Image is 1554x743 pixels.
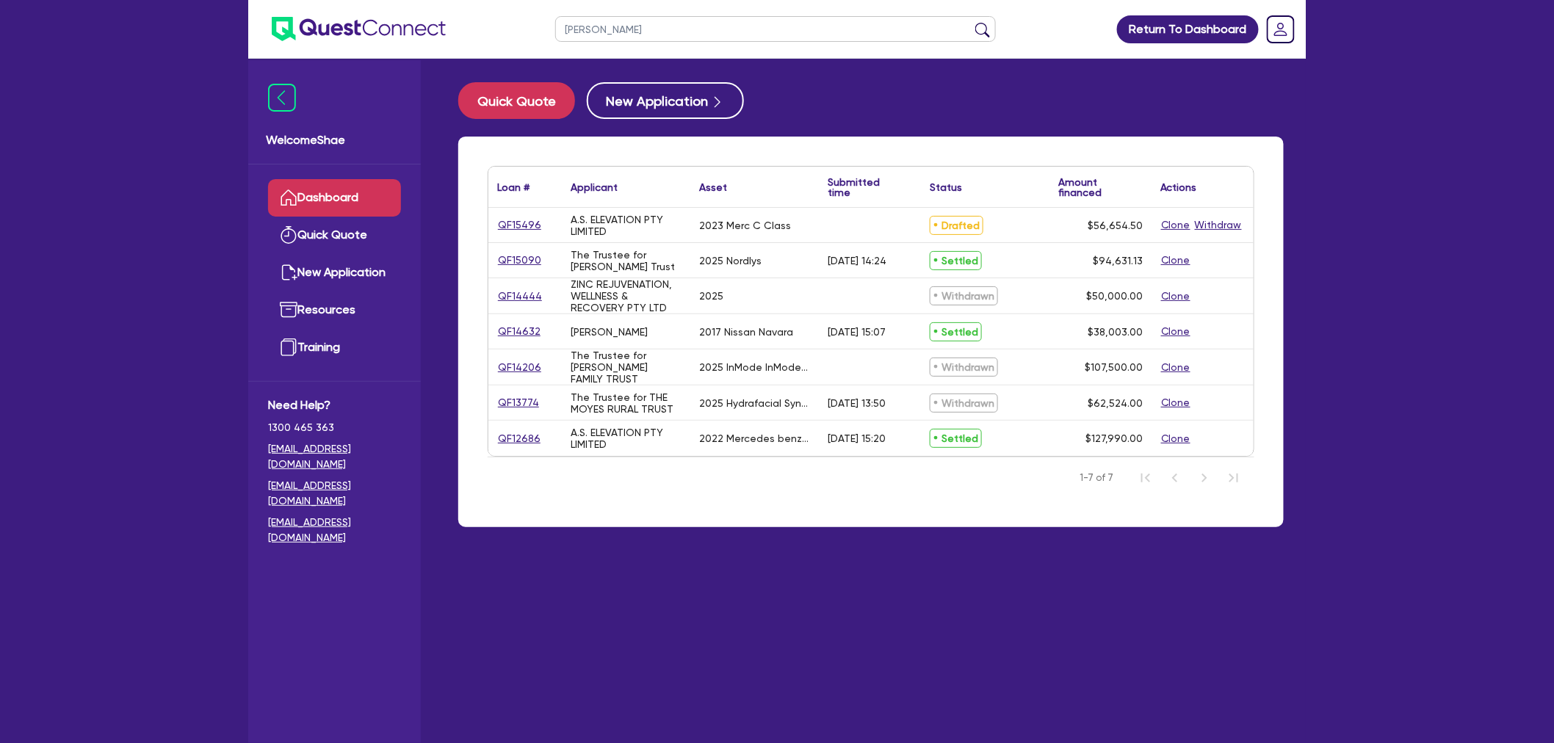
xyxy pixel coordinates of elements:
span: $127,990.00 [1085,432,1143,444]
div: Applicant [571,182,618,192]
div: The Trustee for [PERSON_NAME] FAMILY TRUST [571,349,682,385]
span: $38,003.00 [1088,326,1143,338]
span: Drafted [930,216,983,235]
span: $50,000.00 [1086,290,1143,302]
button: Clone [1160,394,1191,411]
button: Next Page [1190,463,1219,493]
div: 2025 [699,290,723,302]
div: 2025 Nordlys [699,255,762,267]
div: Amount financed [1058,177,1143,197]
span: $107,500.00 [1085,361,1143,373]
button: Last Page [1219,463,1248,493]
div: [PERSON_NAME] [571,326,648,338]
input: Search by name, application ID or mobile number... [555,16,996,42]
div: [DATE] 13:50 [828,397,886,409]
img: icon-menu-close [268,84,296,112]
a: QF15090 [497,252,542,269]
button: Clone [1160,359,1191,376]
button: Withdraw [1194,217,1243,233]
button: Clone [1160,252,1191,269]
button: Clone [1160,288,1191,305]
div: 2025 Hydrafacial Syndeo [699,397,810,409]
a: Dropdown toggle [1262,10,1300,48]
button: Clone [1160,430,1191,447]
span: $94,631.13 [1093,255,1143,267]
span: $62,524.00 [1088,397,1143,409]
a: Resources [268,291,401,329]
a: QF14206 [497,359,542,376]
span: Withdrawn [930,286,998,305]
a: QF12686 [497,430,541,447]
span: Need Help? [268,396,401,414]
a: [EMAIL_ADDRESS][DOMAIN_NAME] [268,515,401,546]
span: $56,654.50 [1088,220,1143,231]
span: Withdrawn [930,394,998,413]
div: 2025 InMode InMode PRO with 2 applicators [699,361,810,373]
div: The Trustee for [PERSON_NAME] Trust [571,249,682,272]
a: [EMAIL_ADDRESS][DOMAIN_NAME] [268,441,401,472]
div: A.S. ELEVATION PTY LIMITED [571,427,682,450]
a: Quick Quote [268,217,401,254]
a: Return To Dashboard [1117,15,1259,43]
div: [DATE] 14:24 [828,255,886,267]
button: Clone [1160,217,1191,233]
div: [DATE] 15:07 [828,326,886,338]
a: Dashboard [268,179,401,217]
div: ZINC REJUVENATION, WELLNESS & RECOVERY PTY LTD [571,278,682,313]
a: QF15496 [497,217,542,233]
div: Loan # [497,182,530,192]
div: 2023 Merc C Class [699,220,791,231]
a: Quick Quote [458,82,587,119]
span: Withdrawn [930,358,998,377]
img: quest-connect-logo-blue [272,17,446,41]
div: Status [930,182,962,192]
a: QF14632 [497,323,541,340]
span: Settled [930,251,982,270]
a: QF14444 [497,288,543,305]
div: 2022 Mercedes benz gle v167 my22 400d turbo CDI AUTO [699,432,810,444]
a: Training [268,329,401,366]
span: 1300 465 363 [268,420,401,435]
img: quick-quote [280,226,297,244]
img: resources [280,301,297,319]
div: Actions [1160,182,1197,192]
div: 2017 Nissan Navara [699,326,793,338]
span: 1-7 of 7 [1080,471,1113,485]
img: training [280,338,297,356]
button: Previous Page [1160,463,1190,493]
div: The Trustee for THE MOYES RURAL TRUST [571,391,682,415]
div: A.S. ELEVATION PTY LIMITED [571,214,682,237]
span: Welcome Shae [266,131,403,149]
div: Asset [699,182,727,192]
button: Quick Quote [458,82,575,119]
img: new-application [280,264,297,281]
a: New Application [268,254,401,291]
button: Clone [1160,323,1191,340]
button: New Application [587,82,744,119]
span: Settled [930,322,982,341]
div: [DATE] 15:20 [828,432,886,444]
button: First Page [1131,463,1160,493]
a: [EMAIL_ADDRESS][DOMAIN_NAME] [268,478,401,509]
span: Settled [930,429,982,448]
div: Submitted time [828,177,899,197]
a: QF13774 [497,394,540,411]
